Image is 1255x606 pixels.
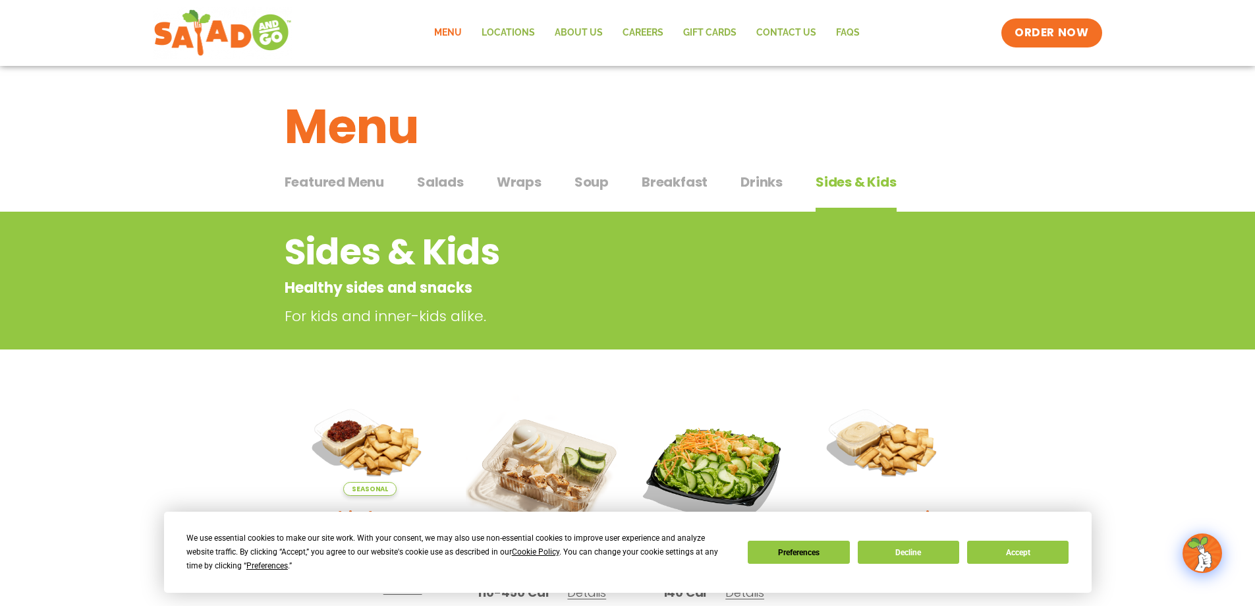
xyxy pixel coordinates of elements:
[816,172,897,192] span: Sides & Kids
[285,91,971,162] h1: Menu
[746,18,826,48] a: Contact Us
[1015,25,1088,41] span: ORDER NOW
[285,226,865,279] h2: Sides & Kids
[294,506,447,575] h2: Sundried Tomato Hummus & Pita Chips
[858,541,959,564] button: Decline
[1184,535,1221,572] img: wpChatIcon
[246,561,288,570] span: Preferences
[153,7,293,59] img: new-SAG-logo-768×292
[809,506,961,552] h2: Hummus & Pita Chips
[497,172,542,192] span: Wraps
[748,541,849,564] button: Preferences
[164,512,1092,593] div: Cookie Consent Prompt
[613,18,673,48] a: Careers
[725,584,764,601] span: Details
[826,18,870,48] a: FAQs
[285,277,865,299] p: Healthy sides and snacks
[638,394,790,547] img: Product photo for Kids’ Salad
[285,167,971,212] div: Tabbed content
[343,482,397,496] span: Seasonal
[512,547,559,557] span: Cookie Policy
[186,531,732,573] div: We use essential cookies to make our site work. With your consent, we may also use non-essential ...
[545,18,613,48] a: About Us
[574,172,609,192] span: Soup
[740,172,783,192] span: Drinks
[472,18,545,48] a: Locations
[809,394,961,496] img: Product photo for Hummus & Pita Chips
[285,172,384,192] span: Featured Menu
[1001,18,1102,47] a: ORDER NOW
[424,18,870,48] nav: Menu
[417,172,464,192] span: Salads
[567,584,606,601] span: Details
[967,541,1069,564] button: Accept
[383,580,422,596] span: Details
[642,172,708,192] span: Breakfast
[424,18,472,48] a: Menu
[466,394,618,547] img: Product photo for Snack Pack
[294,394,447,496] img: Product photo for Sundried Tomato Hummus & Pita Chips
[673,18,746,48] a: GIFT CARDS
[285,305,871,327] p: For kids and inner-kids alike.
